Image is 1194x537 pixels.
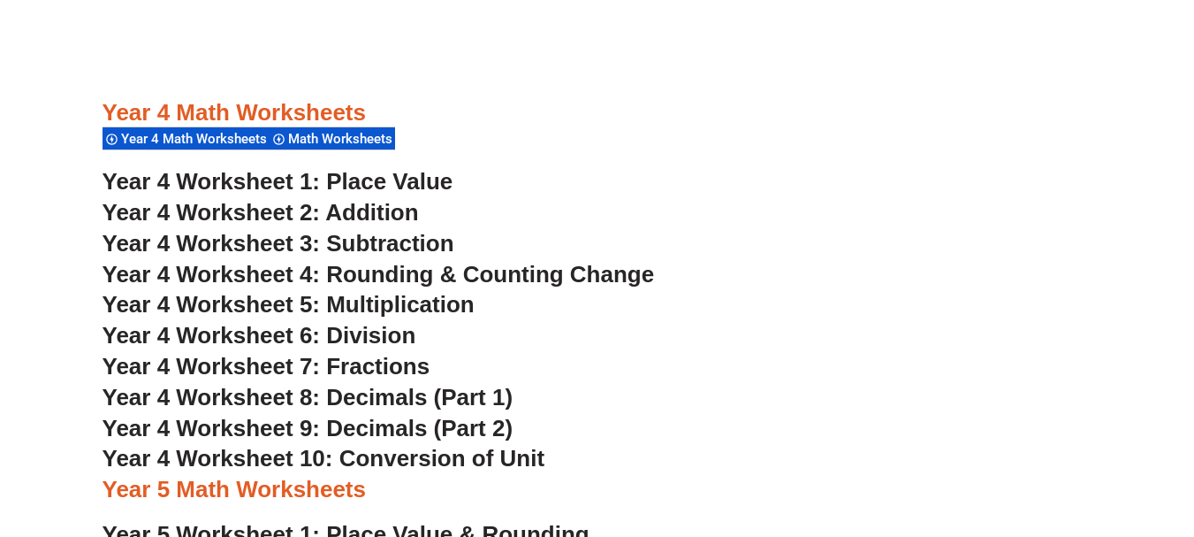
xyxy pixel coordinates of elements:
a: Year 4 Worksheet 3: Subtraction [103,230,454,257]
a: Year 4 Worksheet 6: Division [103,322,416,349]
span: Year 4 Math Worksheets [121,131,272,147]
a: Year 4 Worksheet 8: Decimals (Part 1) [103,384,513,410]
span: Math Worksheets [288,131,398,147]
iframe: Chat Widget [900,337,1194,537]
div: Year 4 Math Worksheets [103,127,270,150]
a: Year 4 Worksheet 2: Addition [103,199,419,226]
a: Year 4 Worksheet 9: Decimals (Part 2) [103,415,513,441]
h3: Year 4 Math Worksheets [103,98,1092,128]
a: Year 4 Worksheet 10: Conversion of Unit [103,445,545,472]
a: Year 4 Worksheet 4: Rounding & Counting Change [103,261,655,288]
h3: Year 5 Math Worksheets [103,475,1092,505]
a: Year 4 Worksheet 7: Fractions [103,353,430,380]
div: Math Worksheets [270,127,395,150]
a: Year 4 Worksheet 1: Place Value [103,168,453,195]
a: Year 4 Worksheet 5: Multiplication [103,291,475,318]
